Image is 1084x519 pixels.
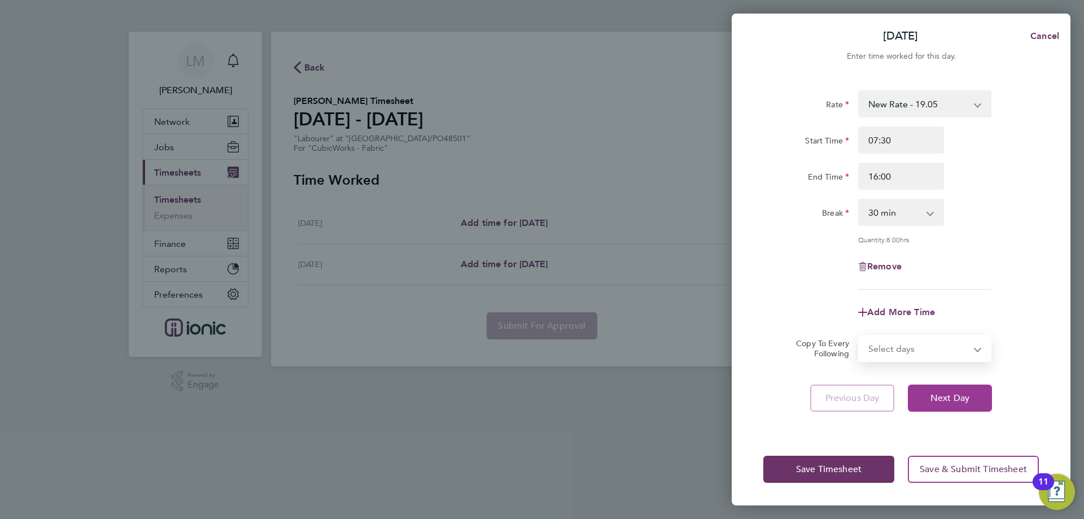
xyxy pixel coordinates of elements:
[858,262,902,271] button: Remove
[886,235,900,244] span: 8.00
[1027,30,1059,41] span: Cancel
[858,308,935,317] button: Add More Time
[1039,474,1075,510] button: Open Resource Center, 11 new notifications
[732,50,1070,63] div: Enter time worked for this day.
[883,28,918,44] p: [DATE]
[763,456,894,483] button: Save Timesheet
[826,99,849,113] label: Rate
[1038,482,1048,496] div: 11
[867,307,935,317] span: Add More Time
[908,456,1039,483] button: Save & Submit Timesheet
[822,208,849,221] label: Break
[858,163,944,190] input: E.g. 18:00
[808,172,849,185] label: End Time
[805,136,849,149] label: Start Time
[796,464,862,475] span: Save Timesheet
[787,338,849,359] label: Copy To Every Following
[858,127,944,154] input: E.g. 08:00
[858,235,991,244] div: Quantity: hrs
[867,261,902,272] span: Remove
[930,392,969,404] span: Next Day
[1012,25,1070,47] button: Cancel
[908,385,992,412] button: Next Day
[920,464,1027,475] span: Save & Submit Timesheet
